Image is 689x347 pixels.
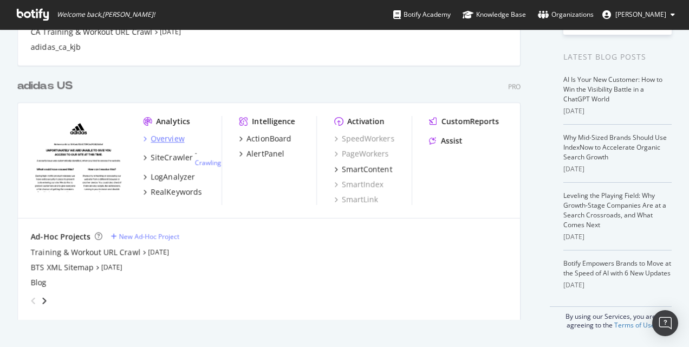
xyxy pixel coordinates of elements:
div: [DATE] [563,106,672,116]
a: [DATE] [101,262,122,272]
img: adidas.com/us [31,116,126,192]
div: Overview [151,133,185,144]
div: Ad-Hoc Projects [31,232,90,242]
div: angle-left [27,292,41,310]
div: Analytics [157,116,190,127]
div: [DATE] [563,280,672,290]
a: Terms of Use [614,320,655,330]
a: AI Is Your New Customer: How to Win the Visibility Battle in a ChatGPT World [563,75,662,104]
div: ActionBoard [247,133,291,144]
a: PageWorkers [334,149,389,159]
a: [DATE] [160,27,181,36]
a: Leveling the Playing Field: Why Growth-Stage Companies Are at a Search Crossroads, and What Comes... [563,191,666,229]
div: LogAnalyzer [151,171,195,182]
div: Open Intercom Messenger [652,310,678,336]
a: New Ad-Hoc Project [111,232,179,241]
a: ActionBoard [239,133,291,144]
a: Blog [31,277,47,288]
div: [DATE] [563,164,672,174]
div: - [195,149,222,167]
div: adidas US [17,78,73,94]
a: SpeedWorkers [334,133,394,144]
div: Assist [441,136,463,146]
a: SmartIndex [334,179,383,190]
div: Intelligence [252,116,295,127]
div: Knowledge Base [463,9,526,20]
a: CA Training & Workout URL Crawl [31,27,152,37]
a: SmartContent [334,164,392,175]
span: Kate Fischer [615,10,666,19]
a: RealKeywords [144,187,202,197]
div: Latest Blog Posts [563,51,672,63]
a: Assist [430,136,463,146]
a: [DATE] [148,247,169,256]
a: SmartLink [334,194,378,205]
button: [PERSON_NAME] [594,6,684,23]
div: SmartContent [342,164,392,175]
div: RealKeywords [151,187,202,197]
a: Training & Workout URL Crawl [31,247,140,258]
div: [DATE] [563,232,672,242]
div: Pro [508,82,521,91]
a: Botify Empowers Brands to Move at the Speed of AI with 6 New Updates [563,259,671,278]
a: CustomReports [430,116,499,127]
span: Welcome back, [PERSON_NAME] ! [57,10,155,19]
div: AlertPanel [247,149,284,159]
a: Why Mid-Sized Brands Should Use IndexNow to Accelerate Organic Search Growth [563,133,667,162]
div: angle-right [41,295,48,306]
a: BTS XML Sitemap [31,262,94,273]
div: Botify Academy [393,9,451,20]
div: Organizations [538,9,594,20]
a: adidas_ca_kjb [31,42,81,53]
div: By using our Services, you are agreeing to the [550,306,672,330]
a: adidas US [17,78,77,94]
div: SiteCrawler [151,152,193,163]
a: SiteCrawler- Crawling [144,149,222,167]
div: Activation [347,116,385,127]
a: Crawling [195,158,222,167]
div: CustomReports [441,116,499,127]
a: AlertPanel [239,149,284,159]
div: New Ad-Hoc Project [119,232,179,241]
a: LogAnalyzer [144,171,195,182]
a: Overview [144,133,185,144]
